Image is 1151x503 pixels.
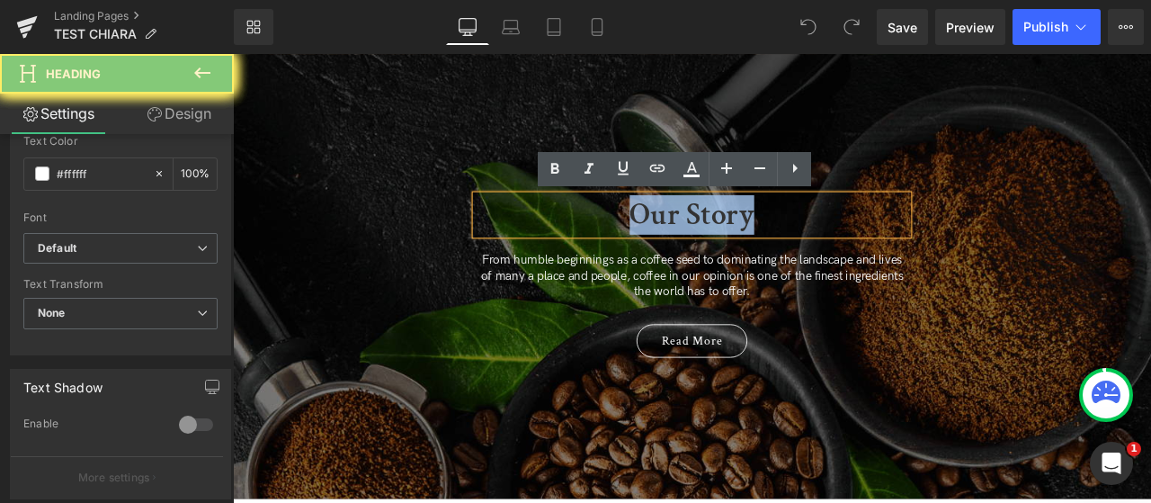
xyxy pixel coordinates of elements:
a: Design [120,94,237,134]
a: Landing Pages [54,9,234,23]
span: Preview [946,18,995,37]
button: Publish [1013,9,1101,45]
a: Mobile [575,9,619,45]
span: Heading [46,67,101,81]
a: New Library [234,9,273,45]
span: 1 [1127,442,1141,456]
div: Text Color [23,135,218,148]
span: TEST CHIARA [54,27,137,41]
a: Laptop [489,9,532,45]
button: More settings [11,456,223,499]
div: Enable [23,417,161,436]
iframe: Intercom live chat [1090,442,1133,485]
div: Text Shadow [23,370,103,395]
div: Text Transform [23,278,218,291]
a: Read More [478,320,610,360]
b: None [38,306,66,319]
a: Tablet [532,9,575,45]
div: % [174,158,217,190]
span: Publish [1023,20,1068,34]
button: More [1108,9,1144,45]
span: Read More [508,332,580,349]
i: Default [38,241,76,256]
span: Save [888,18,917,37]
div: Font [23,211,218,224]
a: Preview [935,9,1005,45]
input: Color [57,164,145,184]
button: Redo [834,9,870,45]
p: More settings [78,470,150,486]
button: Undo [790,9,826,45]
p: From humble beginnings as a coffee seed to dominating the landscape and lives of many a place and... [288,236,800,292]
a: Desktop [446,9,489,45]
h2: Our Story [288,167,800,214]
